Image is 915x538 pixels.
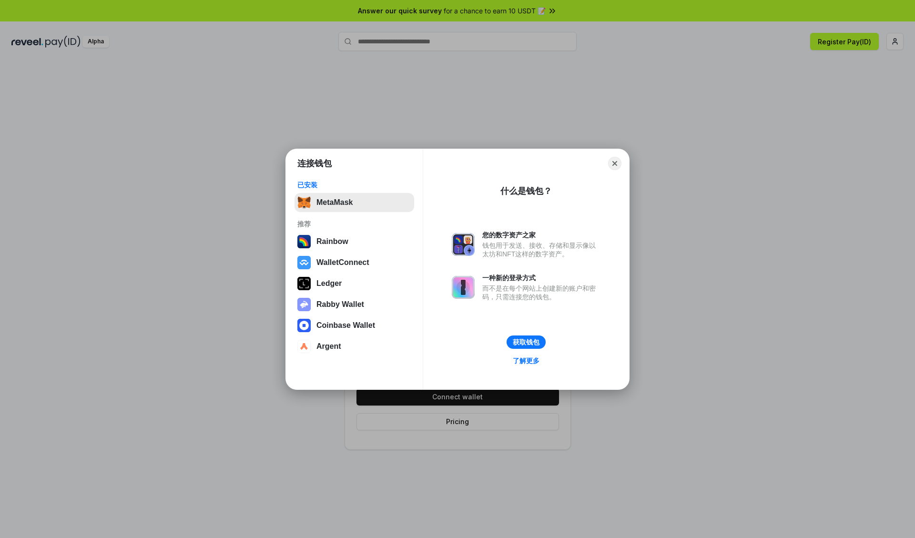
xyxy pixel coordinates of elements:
[297,256,311,269] img: svg+xml,%3Csvg%20width%3D%2228%22%20height%3D%2228%22%20viewBox%3D%220%200%2028%2028%22%20fill%3D...
[316,300,364,309] div: Rabby Wallet
[482,241,600,258] div: 钱包用于发送、接收、存储和显示像以太坊和NFT这样的数字资产。
[608,157,621,170] button: Close
[482,231,600,239] div: 您的数字资产之家
[295,337,414,356] button: Argent
[295,253,414,272] button: WalletConnect
[482,284,600,301] div: 而不是在每个网站上创建新的账户和密码，只需连接您的钱包。
[295,295,414,314] button: Rabby Wallet
[316,198,353,207] div: MetaMask
[297,277,311,290] img: svg+xml,%3Csvg%20xmlns%3D%22http%3A%2F%2Fwww.w3.org%2F2000%2Fsvg%22%20width%3D%2228%22%20height%3...
[297,196,311,209] img: svg+xml,%3Csvg%20fill%3D%22none%22%20height%3D%2233%22%20viewBox%3D%220%200%2035%2033%22%20width%...
[513,338,539,346] div: 获取钱包
[297,158,332,169] h1: 连接钱包
[316,321,375,330] div: Coinbase Wallet
[297,340,311,353] img: svg+xml,%3Csvg%20width%3D%2228%22%20height%3D%2228%22%20viewBox%3D%220%200%2028%2028%22%20fill%3D...
[297,220,411,228] div: 推荐
[513,356,539,365] div: 了解更多
[297,298,311,311] img: svg+xml,%3Csvg%20xmlns%3D%22http%3A%2F%2Fwww.w3.org%2F2000%2Fsvg%22%20fill%3D%22none%22%20viewBox...
[316,279,342,288] div: Ledger
[295,232,414,251] button: Rainbow
[295,193,414,212] button: MetaMask
[297,181,411,189] div: 已安装
[482,274,600,282] div: 一种新的登录方式
[507,355,545,367] a: 了解更多
[507,335,546,349] button: 获取钱包
[452,233,475,256] img: svg+xml,%3Csvg%20xmlns%3D%22http%3A%2F%2Fwww.w3.org%2F2000%2Fsvg%22%20fill%3D%22none%22%20viewBox...
[297,235,311,248] img: svg+xml,%3Csvg%20width%3D%22120%22%20height%3D%22120%22%20viewBox%3D%220%200%20120%20120%22%20fil...
[316,237,348,246] div: Rainbow
[452,276,475,299] img: svg+xml,%3Csvg%20xmlns%3D%22http%3A%2F%2Fwww.w3.org%2F2000%2Fsvg%22%20fill%3D%22none%22%20viewBox...
[295,316,414,335] button: Coinbase Wallet
[295,274,414,293] button: Ledger
[500,185,552,197] div: 什么是钱包？
[297,319,311,332] img: svg+xml,%3Csvg%20width%3D%2228%22%20height%3D%2228%22%20viewBox%3D%220%200%2028%2028%22%20fill%3D...
[316,342,341,351] div: Argent
[316,258,369,267] div: WalletConnect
